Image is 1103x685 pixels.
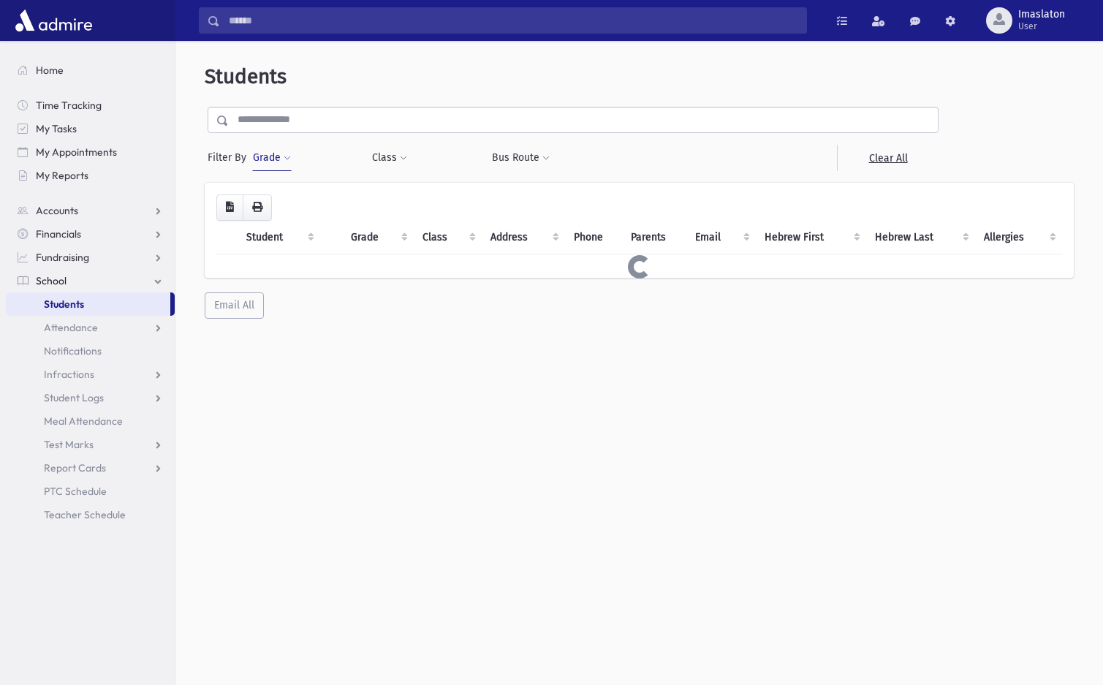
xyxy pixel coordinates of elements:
[371,145,408,171] button: Class
[36,145,117,159] span: My Appointments
[686,221,755,254] th: Email
[44,485,107,498] span: PTC Schedule
[6,140,175,164] a: My Appointments
[252,145,292,171] button: Grade
[342,221,414,254] th: Grade
[36,227,81,241] span: Financials
[44,391,104,404] span: Student Logs
[414,221,482,254] th: Class
[756,221,866,254] th: Hebrew First
[6,117,175,140] a: My Tasks
[36,122,77,135] span: My Tasks
[6,164,175,187] a: My Reports
[6,269,175,292] a: School
[6,480,175,503] a: PTC Schedule
[44,508,126,521] span: Teacher Schedule
[238,221,320,254] th: Student
[44,461,106,474] span: Report Cards
[208,150,252,165] span: Filter By
[482,221,565,254] th: Address
[36,64,64,77] span: Home
[36,251,89,264] span: Fundraising
[1018,20,1065,32] span: User
[36,99,102,112] span: Time Tracking
[565,221,622,254] th: Phone
[36,204,78,217] span: Accounts
[6,316,175,339] a: Attendance
[6,503,175,526] a: Teacher Schedule
[6,433,175,456] a: Test Marks
[12,6,96,35] img: AdmirePro
[44,415,123,428] span: Meal Attendance
[837,145,939,171] a: Clear All
[622,221,686,254] th: Parents
[866,221,976,254] th: Hebrew Last
[975,221,1062,254] th: Allergies
[44,298,84,311] span: Students
[243,194,272,221] button: Print
[1018,9,1065,20] span: Imaslaton
[44,321,98,334] span: Attendance
[220,7,806,34] input: Search
[6,246,175,269] a: Fundraising
[205,292,264,319] button: Email All
[6,456,175,480] a: Report Cards
[44,438,94,451] span: Test Marks
[6,292,170,316] a: Students
[6,199,175,222] a: Accounts
[6,409,175,433] a: Meal Attendance
[6,339,175,363] a: Notifications
[6,363,175,386] a: Infractions
[36,169,88,182] span: My Reports
[205,64,287,88] span: Students
[6,58,175,82] a: Home
[6,94,175,117] a: Time Tracking
[6,386,175,409] a: Student Logs
[216,194,243,221] button: CSV
[6,222,175,246] a: Financials
[36,274,67,287] span: School
[491,145,550,171] button: Bus Route
[44,344,102,357] span: Notifications
[44,368,94,381] span: Infractions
